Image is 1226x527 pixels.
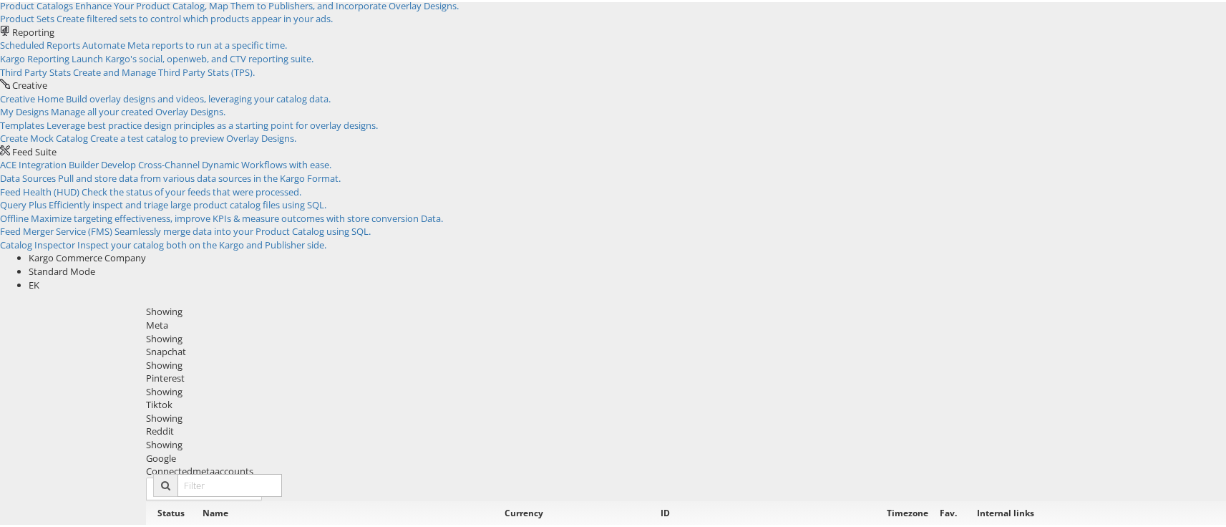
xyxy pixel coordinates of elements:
[82,183,301,196] span: Check the status of your feeds that were processed.
[29,263,95,276] span: Standard Mode
[90,130,296,142] span: Create a test catalog to preview Overlay Designs.
[57,10,333,23] span: Create filtered sets to control which products appear in your ads.
[197,499,483,523] th: Name
[934,499,971,523] th: Fav.
[115,223,371,236] span: Seamlessly merge data into your Product Catalog using SQL.
[58,170,341,183] span: Pull and store data from various data sources in the Kargo Format.
[51,103,225,116] span: Manage all your created Overlay Designs.
[12,143,57,156] span: Feed Suite
[66,90,331,103] span: Build overlay designs and videos, leveraging your catalog data.
[29,276,39,289] span: EK
[72,50,313,63] span: Launch Kargo's social, openweb, and CTV reporting suite.
[971,499,1100,523] th: Internal links
[101,156,331,169] span: Develop Cross-Channel Dynamic Workflows with ease.
[12,77,47,90] span: Creative
[29,249,146,262] span: Kargo Commerce Company
[82,37,287,49] span: Automate Meta reports to run at a specific time.
[31,210,443,223] span: Maximize targeting effectiveness, improve KPIs & measure outcomes with store conversion Data.
[193,463,215,475] span: meta
[73,64,255,77] span: Create and Manage Third Party Stats (TPS).
[146,475,262,499] button: ConnectmetaAccounts
[676,499,934,523] th: Timezone
[483,499,549,523] th: Currency
[47,117,378,130] span: Leverage best practice design principles as a starting point for overlay designs.
[549,499,676,523] th: ID
[12,24,54,37] span: Reporting
[49,196,326,209] span: Efficiently inspect and triage large product catalog files using SQL.
[146,499,197,523] th: Status
[77,236,326,249] span: Inspect your catalog both on the Kargo and Publisher side.
[177,472,282,495] input: Filter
